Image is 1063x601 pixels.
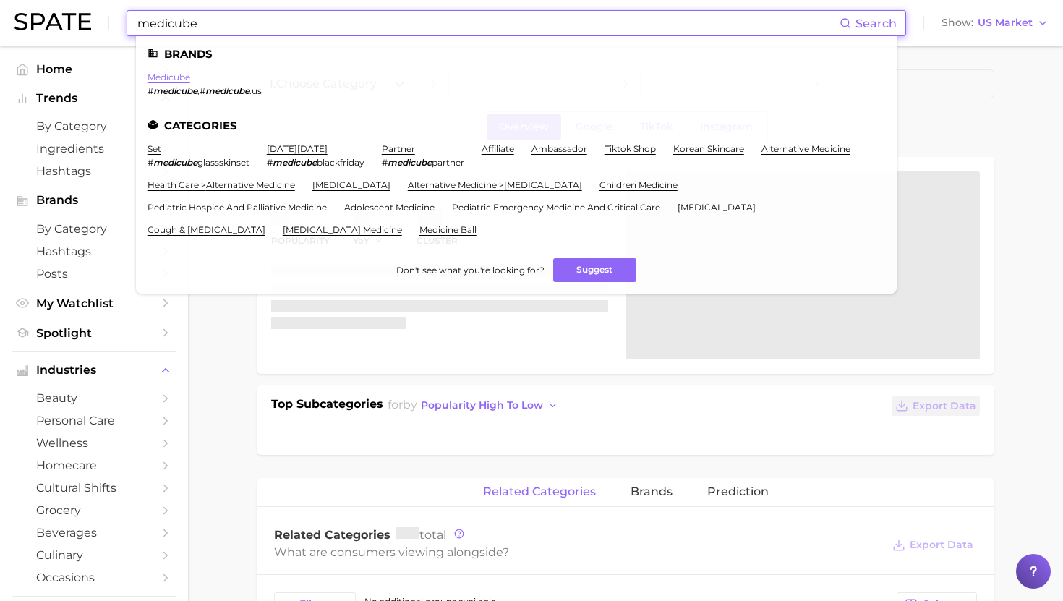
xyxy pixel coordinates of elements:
span: Posts [36,267,152,281]
span: by Category [36,119,152,133]
span: brands [631,485,673,498]
span: # [148,157,153,168]
a: homecare [12,454,176,477]
a: alternative medicine [761,143,850,154]
button: Export Data [892,396,980,416]
span: cultural shifts [36,481,152,495]
span: Don't see what you're looking for? [396,265,545,276]
span: # [382,157,388,168]
a: by Category [12,218,176,240]
li: Categories [148,119,885,132]
span: Trends [36,92,152,105]
span: Search [855,17,897,30]
button: Export Data [889,535,977,555]
a: Home [12,58,176,80]
a: culinary [12,544,176,566]
a: cultural shifts [12,477,176,499]
a: My Watchlist [12,292,176,315]
span: grocery [36,503,152,517]
a: beverages [12,521,176,544]
a: [DATE][DATE] [267,143,328,154]
span: Ingredients [36,142,152,155]
a: wellness [12,432,176,454]
a: alternative medicine >[MEDICAL_DATA] [408,179,582,190]
span: blackfriday [317,157,364,168]
a: affiliate [482,143,514,154]
input: Search here for a brand, industry, or ingredient [136,11,840,35]
span: # [148,85,153,96]
a: medicube [148,72,190,82]
div: What are consumers viewing alongside ? [274,542,881,562]
span: Industries [36,364,152,377]
span: Hashtags [36,164,152,178]
a: grocery [12,499,176,521]
a: Spotlight [12,322,176,344]
a: medicine ball [419,224,477,235]
a: Ingredients [12,137,176,160]
span: partner [432,157,464,168]
a: tiktok shop [605,143,656,154]
a: health care >alternative medicine [148,179,295,190]
a: Hashtags [12,160,176,182]
span: Export Data [913,400,976,412]
span: Home [36,62,152,76]
span: # [200,85,205,96]
a: pediatric emergency medicine and critical care [452,202,660,213]
a: adolescent medicine [344,202,435,213]
a: partner [382,143,415,154]
a: Posts [12,263,176,285]
em: medicube [153,157,197,168]
img: SPATE [14,13,91,30]
a: children medicine [599,179,678,190]
em: medicube [205,85,249,96]
span: homecare [36,459,152,472]
span: # [267,157,273,168]
a: cough & [MEDICAL_DATA] [148,224,265,235]
a: pediatric hospice and palliative medicine [148,202,327,213]
a: [MEDICAL_DATA] [678,202,756,213]
span: Spotlight [36,326,152,340]
button: Suggest [553,258,636,282]
a: occasions [12,566,176,589]
button: popularity high to low [417,396,563,415]
li: Brands [148,48,885,60]
span: culinary [36,548,152,562]
em: medicube [153,85,197,96]
span: occasions [36,571,152,584]
span: Export Data [910,539,973,551]
span: beverages [36,526,152,540]
span: Show [942,19,973,27]
span: Brands [36,194,152,207]
span: related categories [483,485,596,498]
div: , [148,85,262,96]
a: Hashtags [12,240,176,263]
button: ShowUS Market [938,14,1052,33]
span: .us [249,85,262,96]
a: [MEDICAL_DATA] [312,179,390,190]
a: korean skincare [673,143,744,154]
button: Trends [12,88,176,109]
a: set [148,143,161,154]
span: personal care [36,414,152,427]
span: My Watchlist [36,297,152,310]
h1: Top Subcategories [271,396,383,417]
span: for by [388,398,563,412]
span: glassskinset [197,157,249,168]
a: by Category [12,115,176,137]
a: personal care [12,409,176,432]
button: Brands [12,189,176,211]
button: Industries [12,359,176,381]
span: Related Categories [274,528,390,542]
span: US Market [978,19,1033,27]
span: Prediction [707,485,769,498]
span: by Category [36,222,152,236]
em: medicube [273,157,317,168]
span: total [396,528,446,542]
span: beauty [36,391,152,405]
span: Hashtags [36,244,152,258]
span: wellness [36,436,152,450]
em: medicube [388,157,432,168]
span: popularity high to low [421,399,543,412]
a: beauty [12,387,176,409]
a: [MEDICAL_DATA] medicine [283,224,402,235]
